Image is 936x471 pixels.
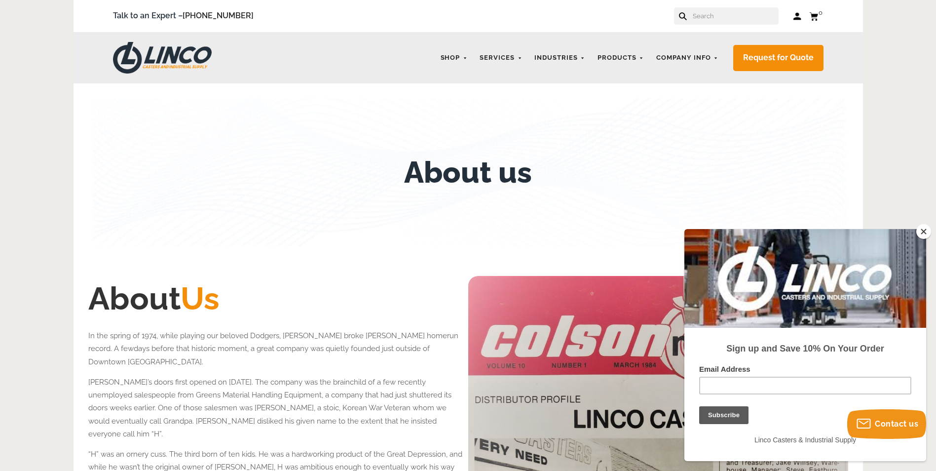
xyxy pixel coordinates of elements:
[436,48,473,68] a: Shop
[475,48,527,68] a: Services
[529,48,590,68] a: Industries
[404,155,532,190] h1: About us
[733,45,824,71] a: Request for Quote
[88,280,220,317] span: About
[916,224,931,239] button: Close
[42,115,199,124] strong: Sign up and Save 10% On Your Order
[651,48,723,68] a: Company Info
[15,177,64,195] input: Subscribe
[793,11,802,21] a: Log in
[692,7,779,25] input: Search
[847,409,926,439] button: Contact us
[88,378,451,438] span: [PERSON_NAME]’s doors first opened on [DATE]. The company was the brainchild of a few recently un...
[15,136,227,148] label: Email Address
[88,331,458,366] span: In the spring of 1974, while playing our beloved Dodgers, [PERSON_NAME] broke [PERSON_NAME] homer...
[70,207,172,215] span: Linco Casters & Industrial Supply
[809,10,824,22] a: 0
[875,419,918,429] span: Contact us
[113,42,212,74] img: LINCO CASTERS & INDUSTRIAL SUPPLY
[181,280,220,317] span: Us
[183,11,254,20] a: [PHONE_NUMBER]
[819,9,823,16] span: 0
[113,9,254,23] span: Talk to an Expert –
[593,48,649,68] a: Products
